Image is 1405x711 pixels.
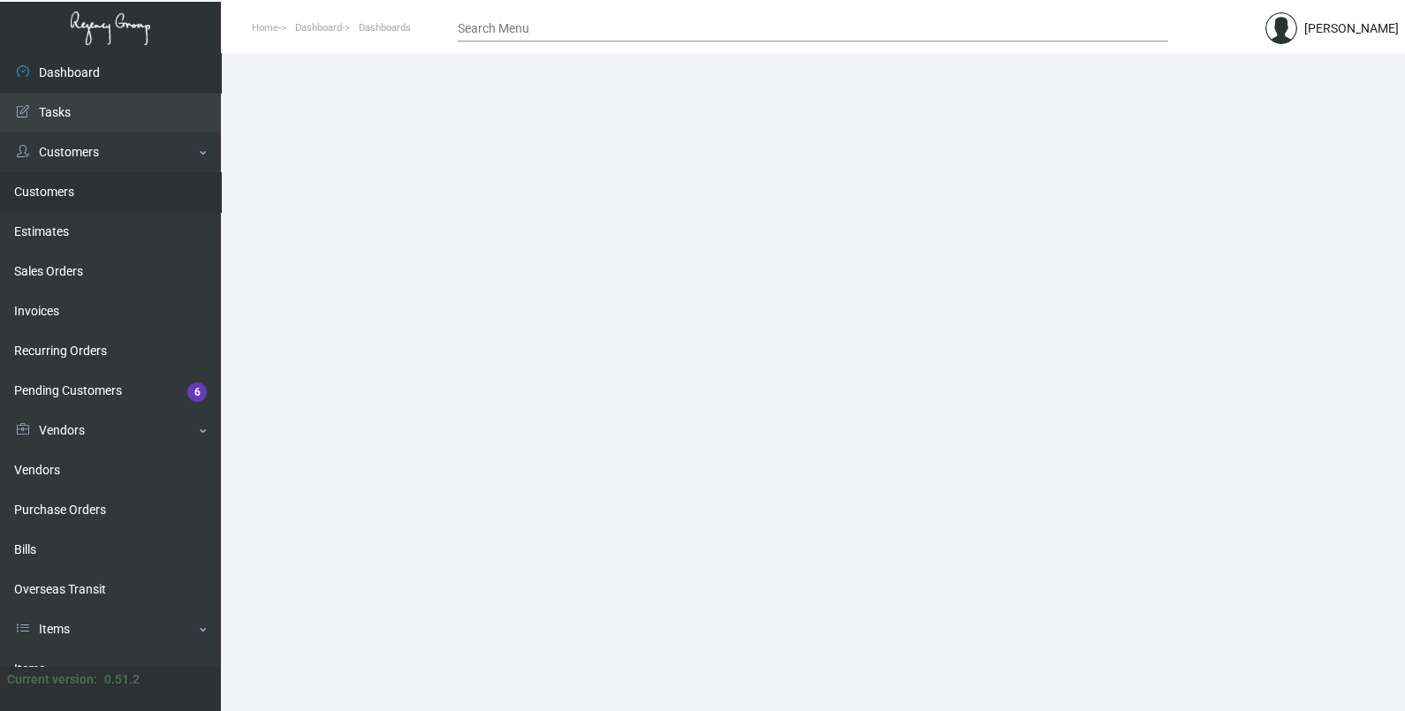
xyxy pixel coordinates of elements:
div: [PERSON_NAME] [1304,19,1399,38]
div: Current version: [7,670,97,689]
span: Dashboard [295,22,342,34]
img: admin@bootstrapmaster.com [1265,12,1297,44]
div: 0.51.2 [104,670,140,689]
span: Dashboards [359,22,411,34]
span: Home [252,22,278,34]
